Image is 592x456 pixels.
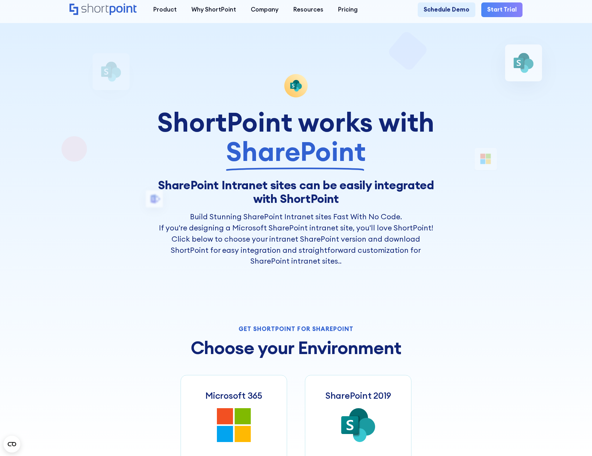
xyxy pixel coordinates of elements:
[338,5,358,14] div: Pricing
[146,2,184,17] a: Product
[226,137,366,166] span: SharePoint
[191,5,236,14] div: Why ShortPoint
[251,5,278,14] div: Company
[325,390,391,401] h3: SharePoint 2019
[243,2,286,17] a: Company
[184,2,243,17] a: Why ShortPoint
[331,2,365,17] a: Pricing
[153,5,177,14] div: Product
[3,436,20,453] button: Open CMP widget
[181,338,411,358] h2: Choose your Environment
[157,108,435,166] div: ShortPoint works with
[157,211,435,222] h2: Build Stunning SharePoint Intranet sites Fast With No Code.
[481,2,522,17] a: Start Trial
[181,326,411,332] div: Get Shortpoint for Sharepoint
[293,5,323,14] div: Resources
[286,2,331,17] a: Resources
[157,222,435,267] p: If you're designing a Microsoft SharePoint intranet site, you'll love ShortPoint! Click below to ...
[418,2,475,17] a: Schedule Demo
[70,3,138,16] a: Home
[466,375,592,456] iframe: Chat Widget
[157,178,435,206] h1: SharePoint Intranet sites can be easily integrated with ShortPoint
[205,390,262,401] h3: Microsoft 365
